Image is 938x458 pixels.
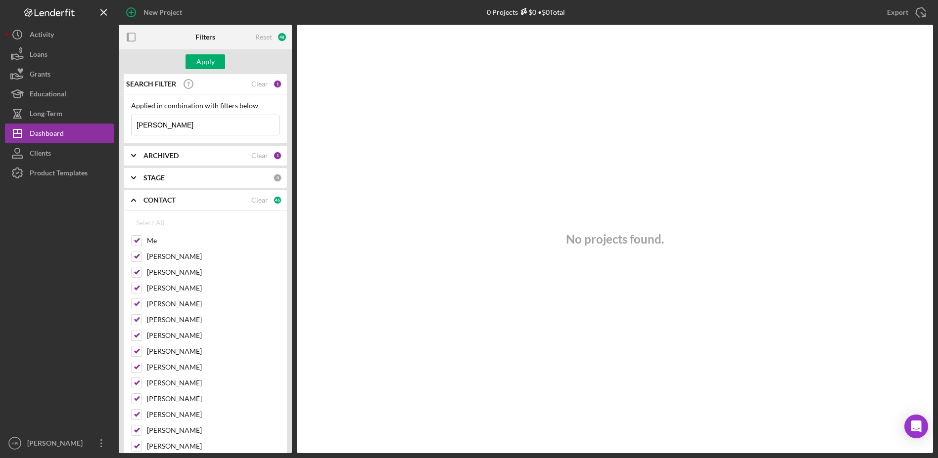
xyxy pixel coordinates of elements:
div: Loans [30,44,47,67]
div: Clients [30,143,51,166]
button: Export [877,2,933,22]
button: AR[PERSON_NAME] [5,433,114,453]
label: [PERSON_NAME] [147,441,280,451]
label: [PERSON_NAME] [147,299,280,309]
label: [PERSON_NAME] [147,346,280,356]
div: Product Templates [30,163,88,185]
div: $0 [518,8,536,16]
div: 46 [273,196,282,205]
div: 1 [273,151,282,160]
button: Product Templates [5,163,114,183]
b: SEARCH FILTER [126,80,176,88]
div: Export [887,2,908,22]
div: Long-Term [30,104,62,126]
div: Activity [30,25,54,47]
label: [PERSON_NAME] [147,410,280,419]
div: Clear [251,152,268,160]
div: Apply [196,54,215,69]
label: [PERSON_NAME] [147,362,280,372]
div: Dashboard [30,124,64,146]
div: Applied in combination with filters below [131,102,280,110]
div: 1 [273,80,282,88]
button: Dashboard [5,124,114,143]
div: Open Intercom Messenger [904,415,928,438]
div: New Project [143,2,182,22]
div: 0 Projects • $0 Total [487,8,565,16]
button: Loans [5,44,114,64]
div: Reset [255,33,272,41]
button: Activity [5,25,114,44]
label: [PERSON_NAME] [147,394,280,404]
button: Grants [5,64,114,84]
label: [PERSON_NAME] [147,425,280,435]
div: Grants [30,64,50,86]
button: Long-Term [5,104,114,124]
div: 48 [277,32,287,42]
div: [PERSON_NAME] [25,433,89,456]
label: [PERSON_NAME] [147,315,280,325]
div: Select All [136,213,165,233]
label: [PERSON_NAME] [147,283,280,293]
label: [PERSON_NAME] [147,378,280,388]
b: ARCHIVED [143,152,179,160]
b: Filters [195,33,215,41]
button: Select All [131,213,170,233]
label: [PERSON_NAME] [147,267,280,277]
button: New Project [119,2,192,22]
div: Clear [251,196,268,204]
b: STAGE [143,174,165,182]
div: Clear [251,80,268,88]
b: CONTACT [143,196,176,204]
button: Apply [186,54,225,69]
label: Me [147,236,280,246]
div: Educational [30,84,66,106]
button: Educational [5,84,114,104]
div: 0 [273,173,282,182]
label: [PERSON_NAME] [147,331,280,340]
text: AR [11,441,18,446]
h3: No projects found. [566,232,664,246]
button: Clients [5,143,114,163]
label: [PERSON_NAME] [147,251,280,261]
